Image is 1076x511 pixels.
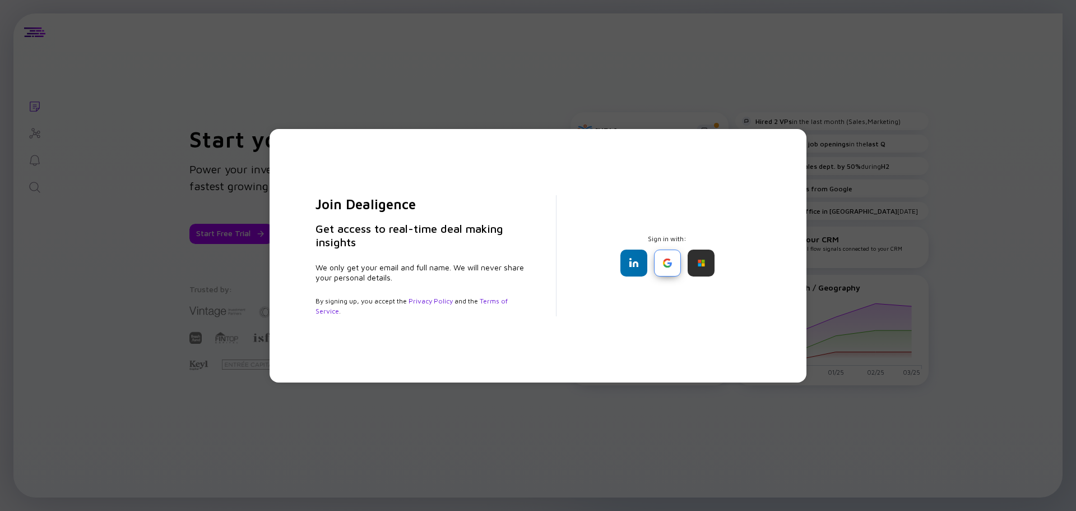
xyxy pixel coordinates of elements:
a: Terms of Service [316,297,508,315]
h2: Join Dealigence [316,195,529,213]
div: We only get your email and full name. We will never share your personal details. [316,263,529,283]
h3: Get access to real-time deal making insights [316,222,529,249]
div: By signing up, you accept the and the . [316,296,529,316]
div: Sign in with: [583,234,752,277]
a: Privacy Policy [409,297,453,305]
